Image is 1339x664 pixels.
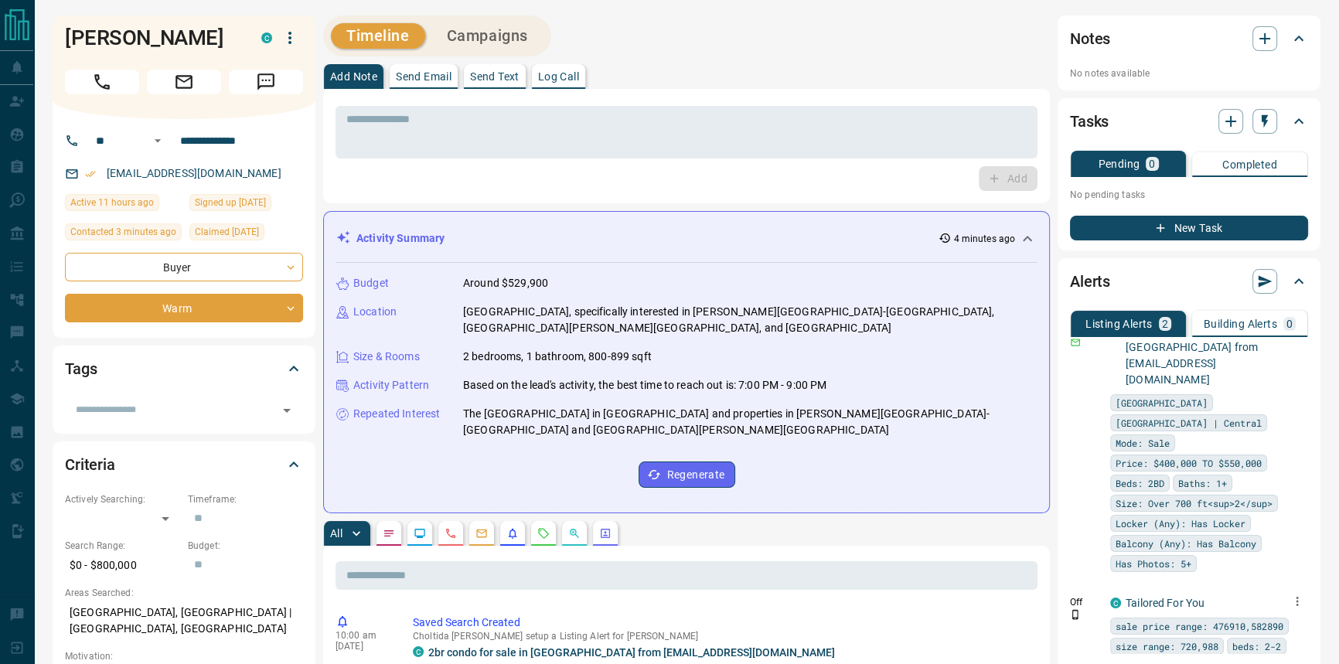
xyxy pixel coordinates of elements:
div: Criteria [65,446,303,483]
h2: Alerts [1070,269,1110,294]
p: 0 [1149,158,1155,169]
p: Timeframe: [188,492,303,506]
span: Beds: 2BD [1116,475,1164,491]
span: size range: 720,988 [1116,638,1218,654]
svg: Calls [445,527,457,540]
span: Mode: Sale [1116,435,1170,451]
p: Off [1070,595,1101,609]
p: Size & Rooms [353,349,420,365]
p: Budget [353,275,389,291]
p: No notes available [1070,66,1308,80]
button: Open [148,131,167,150]
p: Saved Search Created [413,615,1031,631]
p: Add Note [330,71,377,82]
div: Sat Aug 31 2024 [189,223,303,245]
div: Tasks [1070,103,1308,140]
svg: Opportunities [568,527,581,540]
div: Fri Aug 15 2025 [65,223,182,245]
p: Areas Searched: [65,586,303,600]
p: Listing Alerts [1085,318,1153,329]
svg: Push Notification Only [1070,609,1081,620]
svg: Agent Actions [599,527,612,540]
div: Activity Summary4 minutes ago [336,224,1037,253]
div: Notes [1070,20,1308,57]
a: Tailored For You [1126,597,1204,609]
p: [GEOGRAPHIC_DATA], specifically interested in [PERSON_NAME][GEOGRAPHIC_DATA]-[GEOGRAPHIC_DATA], [... [463,304,1037,336]
p: Send Email [396,71,451,82]
p: Actively Searching: [65,492,180,506]
span: Claimed [DATE] [195,224,259,240]
p: Around $529,900 [463,275,548,291]
p: Budget: [188,539,303,553]
svg: Lead Browsing Activity [414,527,426,540]
button: Timeline [331,23,425,49]
p: Motivation: [65,649,303,663]
span: Balcony (Any): Has Balcony [1116,536,1256,551]
span: sale price range: 476910,582890 [1116,618,1283,634]
p: 4 minutes ago [954,232,1015,246]
span: Contacted 3 minutes ago [70,224,176,240]
span: Message [229,70,303,94]
button: Open [276,400,298,421]
p: Building Alerts [1204,318,1277,329]
p: 10:00 am [336,630,390,641]
span: Email [147,70,221,94]
div: Warm [65,294,303,322]
p: Activity Pattern [353,377,429,393]
div: Thu Aug 14 2025 [65,194,182,216]
h1: [PERSON_NAME] [65,26,238,50]
button: New Task [1070,216,1308,240]
a: 2br condo for sale in [GEOGRAPHIC_DATA] from [EMAIL_ADDRESS][DOMAIN_NAME] [428,646,835,659]
span: Locker (Any): Has Locker [1116,516,1245,531]
span: Baths: 1+ [1178,475,1227,491]
span: [GEOGRAPHIC_DATA] [1116,395,1208,410]
span: beds: 2-2 [1232,638,1281,654]
svg: Email Verified [85,169,96,179]
a: [EMAIL_ADDRESS][DOMAIN_NAME] [107,167,281,179]
p: [DATE] [336,641,390,652]
span: Has Photos: 5+ [1116,556,1191,571]
h2: Tasks [1070,109,1109,134]
span: [GEOGRAPHIC_DATA] | Central [1116,415,1262,431]
div: Fri Aug 30 2024 [189,194,303,216]
p: Send Text [470,71,520,82]
button: Regenerate [639,461,735,488]
p: Based on the lead's activity, the best time to reach out is: 7:00 PM - 9:00 PM [463,377,826,393]
p: 0 [1286,318,1293,329]
div: Alerts [1070,263,1308,300]
p: Log Call [538,71,579,82]
h2: Tags [65,356,97,381]
p: No pending tasks [1070,183,1308,206]
button: Campaigns [431,23,543,49]
p: Pending [1098,158,1140,169]
div: condos.ca [1110,598,1121,608]
p: Completed [1222,159,1277,170]
div: condos.ca [261,32,272,43]
svg: Requests [537,527,550,540]
div: Tags [65,350,303,387]
div: Buyer [65,253,303,281]
p: [GEOGRAPHIC_DATA], [GEOGRAPHIC_DATA] | [GEOGRAPHIC_DATA], [GEOGRAPHIC_DATA] [65,600,303,642]
svg: Listing Alerts [506,527,519,540]
span: Active 11 hours ago [70,195,154,210]
div: condos.ca [413,646,424,657]
p: All [330,528,342,539]
p: Search Range: [65,539,180,553]
h2: Notes [1070,26,1110,51]
p: Choltida [PERSON_NAME] setup a Listing Alert for [PERSON_NAME] [413,631,1031,642]
span: Call [65,70,139,94]
p: Location [353,304,397,320]
p: The [GEOGRAPHIC_DATA] in [GEOGRAPHIC_DATA] and properties in [PERSON_NAME][GEOGRAPHIC_DATA]-[GEOG... [463,406,1037,438]
p: Activity Summary [356,230,445,247]
span: Price: $400,000 TO $550,000 [1116,455,1262,471]
span: Signed up [DATE] [195,195,266,210]
span: Size: Over 700 ft<sup>2</sup> [1116,495,1273,511]
svg: Emails [475,527,488,540]
p: Repeated Interest [353,406,440,422]
svg: Email [1070,337,1081,348]
p: $0 - $800,000 [65,553,180,578]
svg: Notes [383,527,395,540]
p: 2 [1162,318,1168,329]
p: 2 bedrooms, 1 bathroom, 800-899 sqft [463,349,652,365]
h2: Criteria [65,452,115,477]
